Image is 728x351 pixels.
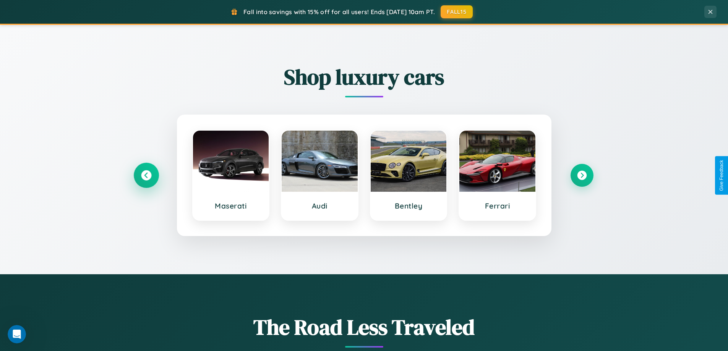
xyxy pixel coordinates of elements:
[441,5,473,18] button: FALL15
[719,160,724,191] div: Give Feedback
[378,201,439,210] h3: Bentley
[289,201,350,210] h3: Audi
[135,312,593,342] h1: The Road Less Traveled
[8,325,26,343] iframe: Intercom live chat
[135,62,593,92] h2: Shop luxury cars
[201,201,261,210] h3: Maserati
[467,201,528,210] h3: Ferrari
[243,8,435,16] span: Fall into savings with 15% off for all users! Ends [DATE] 10am PT.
